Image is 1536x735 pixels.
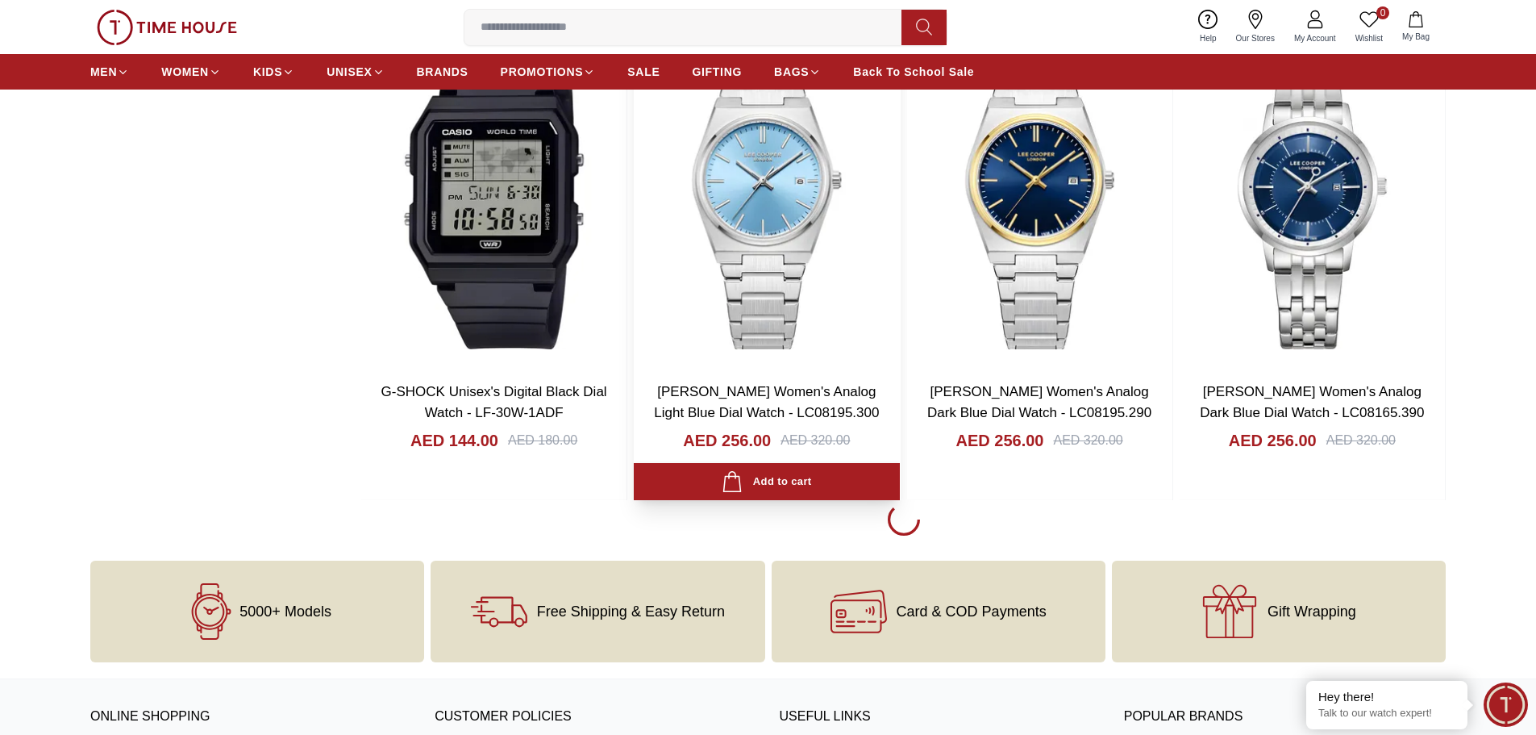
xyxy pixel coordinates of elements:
span: SALE [627,64,660,80]
span: My Account [1288,32,1342,44]
span: Wishlist [1349,32,1389,44]
a: Back To School Sale [853,57,974,86]
a: KIDS [253,57,294,86]
h4: AED 144.00 [410,429,498,452]
span: BRANDS [417,64,468,80]
img: Lee Cooper Women's Analog Dark Blue Dial Watch - LC08195.290 [907,22,1172,369]
span: UNISEX [327,64,372,80]
a: [PERSON_NAME] Women's Analog Light Blue Dial Watch - LC08195.300 [654,384,879,420]
span: Card & COD Payments [897,603,1047,620]
h4: AED 256.00 [956,429,1044,452]
img: Lee Cooper Women's Analog Light Blue Dial Watch - LC08195.300 [634,22,899,369]
span: Gift Wrapping [1268,603,1356,620]
div: Chat Widget [1484,683,1528,727]
a: [PERSON_NAME] Women's Analog Dark Blue Dial Watch - LC08195.290 [927,384,1151,420]
a: WOMEN [161,57,221,86]
a: PROMOTIONS [501,57,596,86]
h3: Popular Brands [1124,705,1446,729]
a: GIFTING [692,57,742,86]
div: Hey there! [1318,689,1455,705]
span: 0 [1376,6,1389,19]
span: Back To School Sale [853,64,974,80]
div: AED 320.00 [1326,431,1396,450]
h3: USEFUL LINKS [780,705,1101,729]
p: Talk to our watch expert! [1318,707,1455,720]
h4: AED 256.00 [683,429,771,452]
span: Free Shipping & Easy Return [537,603,725,620]
img: Lee Cooper Women's Analog Dark Blue Dial Watch - LC08165.390 [1180,22,1445,369]
span: My Bag [1396,31,1436,43]
a: BRANDS [417,57,468,86]
span: PROMOTIONS [501,64,584,80]
a: MEN [90,57,129,86]
a: 0Wishlist [1346,6,1392,48]
span: 5000+ Models [239,603,331,620]
span: Help [1193,32,1223,44]
a: BAGS [774,57,821,86]
a: [PERSON_NAME] Women's Analog Dark Blue Dial Watch - LC08165.390 [1200,384,1424,420]
span: MEN [90,64,117,80]
h3: CUSTOMER POLICIES [435,705,756,729]
div: AED 320.00 [1053,431,1122,450]
div: AED 320.00 [780,431,850,450]
span: KIDS [253,64,282,80]
span: GIFTING [692,64,742,80]
h3: ONLINE SHOPPING [90,705,412,729]
img: G-SHOCK Unisex's Digital Black Dial Watch - LF-30W-1ADF [361,22,626,369]
button: My Bag [1392,8,1439,46]
a: Our Stores [1226,6,1284,48]
div: AED 180.00 [508,431,577,450]
img: ... [97,10,237,45]
span: Our Stores [1230,32,1281,44]
a: G-SHOCK Unisex's Digital Black Dial Watch - LF-30W-1ADF [381,384,607,420]
a: Help [1190,6,1226,48]
span: BAGS [774,64,809,80]
div: Add to cart [722,471,811,493]
h4: AED 256.00 [1229,429,1317,452]
span: WOMEN [161,64,209,80]
a: SALE [627,57,660,86]
button: Add to cart [634,463,899,501]
a: UNISEX [327,57,384,86]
